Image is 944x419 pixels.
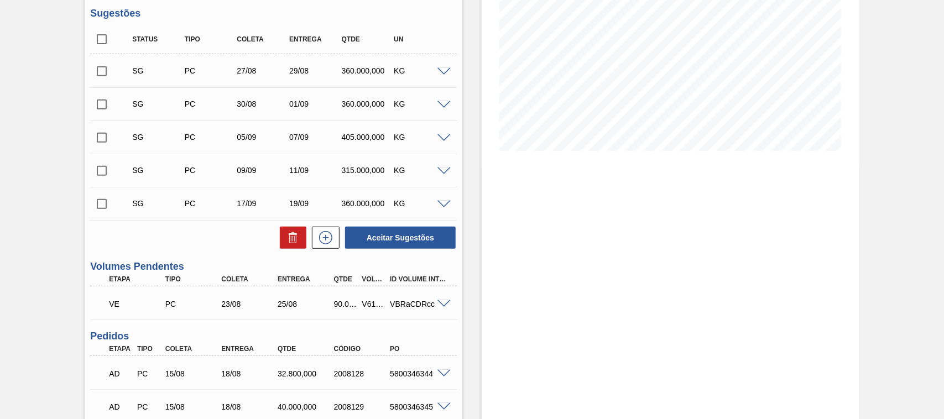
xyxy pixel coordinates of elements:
[387,275,450,283] div: Id Volume Interno
[391,35,448,43] div: UN
[275,300,337,308] div: 25/08/2025
[234,66,291,75] div: 27/08/2025
[234,35,291,43] div: Coleta
[129,35,187,43] div: Status
[109,300,166,308] p: VE
[163,402,225,411] div: 15/08/2025
[234,166,291,175] div: 09/09/2025
[106,292,169,316] div: Volume Enviado para Transporte
[387,369,450,378] div: 5800346344
[286,199,344,208] div: 19/09/2025
[134,369,163,378] div: Pedido de Compra
[339,166,397,175] div: 315.000,000
[134,345,163,353] div: Tipo
[306,227,340,249] div: Nova sugestão
[182,66,239,75] div: Pedido de Compra
[387,345,450,353] div: PO
[275,275,337,283] div: Entrega
[163,275,225,283] div: Tipo
[339,199,397,208] div: 360.000,000
[163,300,225,308] div: Pedido de Compra
[182,35,239,43] div: Tipo
[391,99,448,108] div: KG
[275,402,337,411] div: 40.000,000
[275,369,337,378] div: 32.800,000
[106,275,169,283] div: Etapa
[90,261,457,273] h3: Volumes Pendentes
[274,227,306,249] div: Excluir Sugestões
[234,133,291,142] div: 05/09/2025
[339,133,397,142] div: 405.000,000
[90,331,457,342] h3: Pedidos
[218,300,281,308] div: 23/08/2025
[129,133,187,142] div: Sugestão Criada
[331,275,360,283] div: Qtde
[234,99,291,108] div: 30/08/2025
[275,345,337,353] div: Qtde
[339,35,397,43] div: Qtde
[106,395,135,419] div: Aguardando Descarga
[339,99,397,108] div: 360.000,000
[106,362,135,386] div: Aguardando Descarga
[359,300,388,308] div: V617733
[129,99,187,108] div: Sugestão Criada
[331,402,394,411] div: 2008129
[331,345,394,353] div: Código
[182,166,239,175] div: Pedido de Compra
[391,166,448,175] div: KG
[129,166,187,175] div: Sugestão Criada
[163,369,225,378] div: 15/08/2025
[391,199,448,208] div: KG
[345,227,456,249] button: Aceitar Sugestões
[286,66,344,75] div: 29/08/2025
[106,345,135,353] div: Etapa
[234,199,291,208] div: 17/09/2025
[218,275,281,283] div: Coleta
[331,300,360,308] div: 90.000,000
[359,275,388,283] div: Volume Portal
[387,300,450,308] div: VBRaCDRcc
[331,369,394,378] div: 2008128
[182,99,239,108] div: Pedido de Compra
[286,133,344,142] div: 07/09/2025
[109,402,132,411] p: AD
[391,66,448,75] div: KG
[182,199,239,208] div: Pedido de Compra
[286,166,344,175] div: 11/09/2025
[163,345,225,353] div: Coleta
[218,402,281,411] div: 18/08/2025
[218,345,281,353] div: Entrega
[218,369,281,378] div: 18/08/2025
[90,8,457,19] h3: Sugestões
[340,226,457,250] div: Aceitar Sugestões
[387,402,450,411] div: 5800346345
[286,35,344,43] div: Entrega
[129,199,187,208] div: Sugestão Criada
[134,402,163,411] div: Pedido de Compra
[182,133,239,142] div: Pedido de Compra
[129,66,187,75] div: Sugestão Criada
[109,369,132,378] p: AD
[286,99,344,108] div: 01/09/2025
[391,133,448,142] div: KG
[339,66,397,75] div: 360.000,000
